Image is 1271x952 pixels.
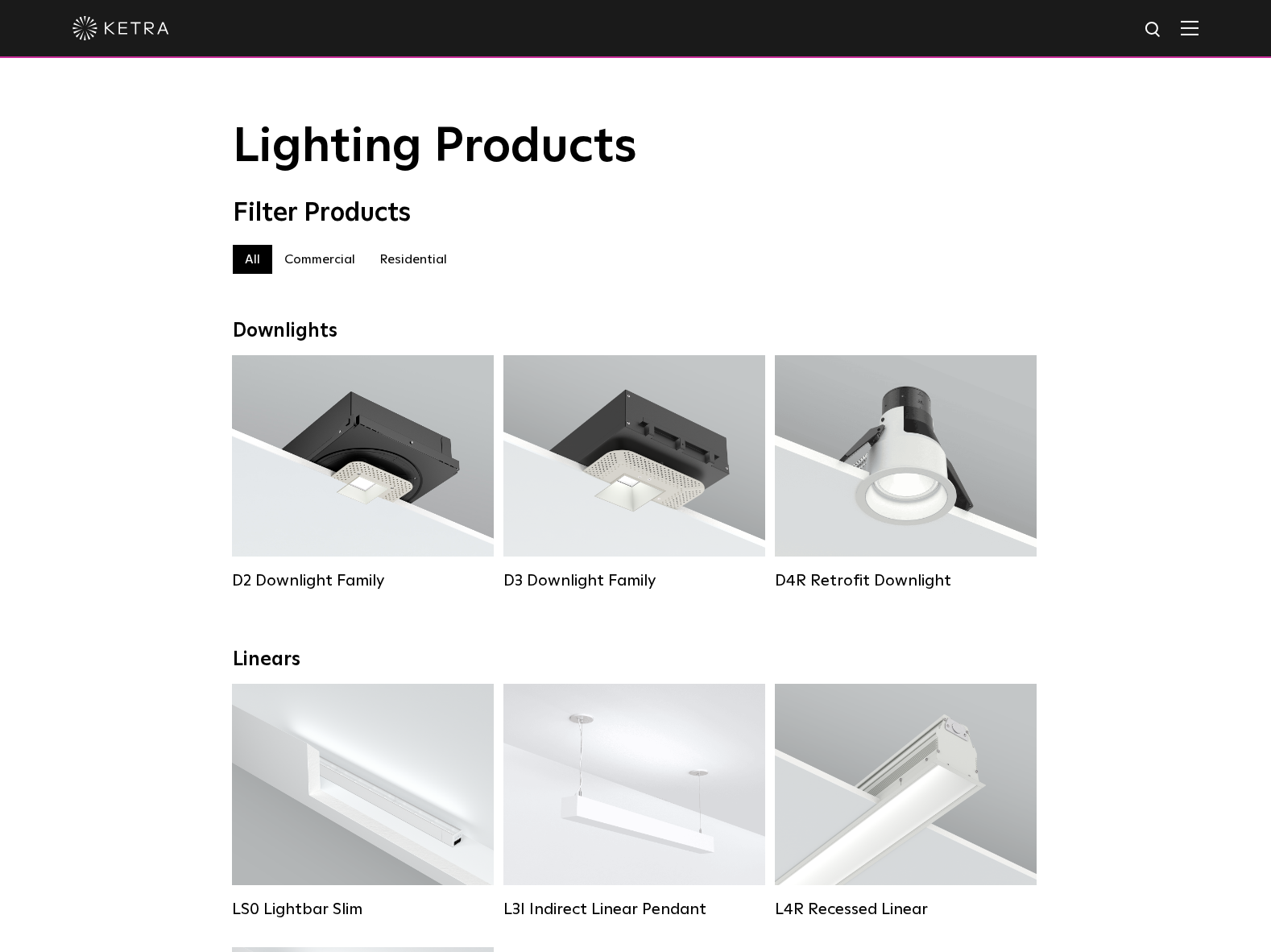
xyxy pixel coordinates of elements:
[272,245,367,274] label: Commercial
[233,245,272,274] label: All
[503,684,765,923] a: L3I Indirect Linear Pendant Lumen Output:400 / 600 / 800 / 1000Housing Colors:White / BlackContro...
[775,900,1037,919] div: L4R Recessed Linear
[232,571,494,590] div: D2 Downlight Family
[503,571,765,590] div: D3 Downlight Family
[775,355,1037,594] a: D4R Retrofit Downlight Lumen Output:800Colors:White / BlackBeam Angles:15° / 25° / 40° / 60°Watta...
[232,900,494,919] div: LS0 Lightbar Slim
[503,900,765,919] div: L3I Indirect Linear Pendant
[233,123,637,172] span: Lighting Products
[1181,20,1199,35] img: Hamburger%20Nav.svg
[233,648,1038,672] div: Linears
[775,571,1037,590] div: D4R Retrofit Downlight
[367,245,459,274] label: Residential
[232,684,494,923] a: LS0 Lightbar Slim Lumen Output:200 / 350Colors:White / BlackControl:X96 Controller
[775,684,1037,923] a: L4R Recessed Linear Lumen Output:400 / 600 / 800 / 1000Colors:White / BlackControl:Lutron Clear C...
[232,355,494,594] a: D2 Downlight Family Lumen Output:1200Colors:White / Black / Gloss Black / Silver / Bronze / Silve...
[1144,20,1164,40] img: search icon
[72,16,169,40] img: ketra-logo-2019-white
[503,355,765,594] a: D3 Downlight Family Lumen Output:700 / 900 / 1100Colors:White / Black / Silver / Bronze / Paintab...
[233,320,1038,343] div: Downlights
[233,198,1038,229] div: Filter Products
